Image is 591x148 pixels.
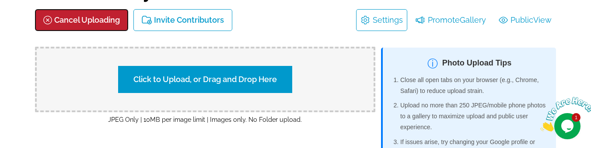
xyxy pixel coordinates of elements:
[499,13,552,27] a: PublicView
[400,100,547,133] li: Upload no more than 250 JPEG/mobile phone photos to a gallery to maximize upload and public user ...
[537,93,591,135] iframe: chat widget
[533,13,552,27] span: View
[118,66,292,93] label: Click to Upload, or Drag and Drop Here
[154,16,224,25] p: Invite Contributors
[3,3,58,38] img: Chat attention grabber
[400,75,547,96] li: Close all open tabs on your browser (e.g., Chrome, Safari) to reduce upload strain.
[460,13,486,27] span: Gallery
[133,9,232,31] button: Invite Contributors
[373,13,403,27] a: Settings
[411,9,490,31] li: Promote
[108,116,302,123] small: JPEG Only | 10MB per image limit | Images only. No Folder upload.
[35,9,128,31] button: Cancel Uploading
[442,56,512,70] span: Photo Upload Tips
[54,16,120,25] p: Cancel Uploading
[427,58,438,69] span: ⓘ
